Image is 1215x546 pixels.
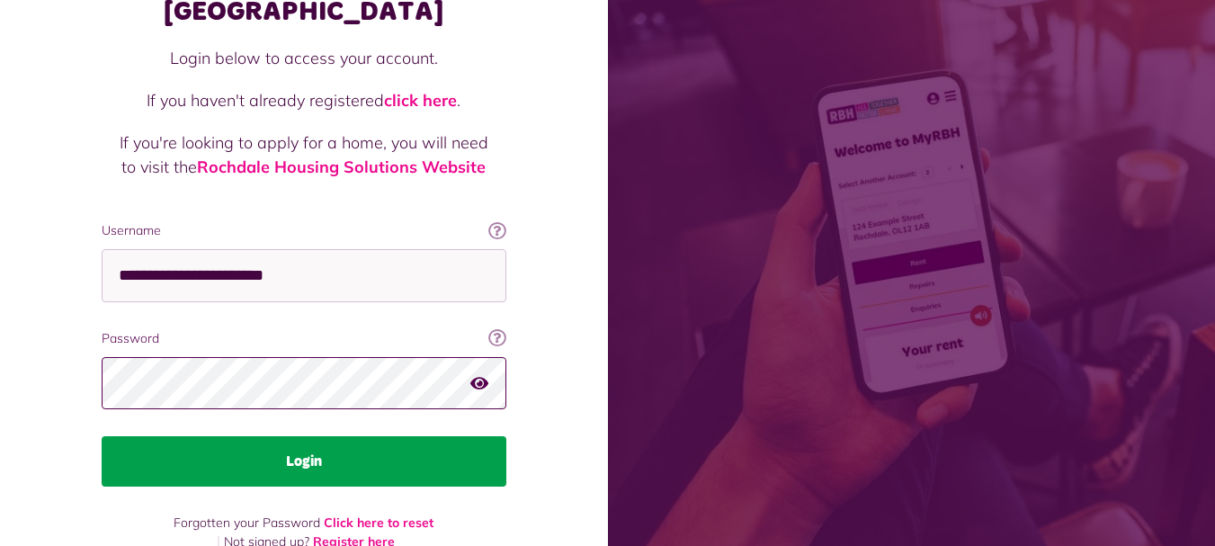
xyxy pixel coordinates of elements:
[102,436,506,487] button: Login
[384,90,457,111] a: click here
[174,515,320,531] span: Forgotten your Password
[120,88,488,112] p: If you haven't already registered .
[197,157,486,177] a: Rochdale Housing Solutions Website
[102,221,506,240] label: Username
[120,46,488,70] p: Login below to access your account.
[102,329,506,348] label: Password
[120,130,488,179] p: If you're looking to apply for a home, you will need to visit the
[324,515,433,531] a: Click here to reset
